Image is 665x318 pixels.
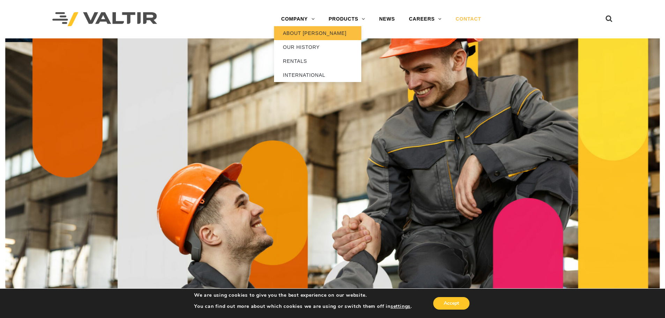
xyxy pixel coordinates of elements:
[391,303,411,310] button: settings
[5,38,660,297] img: Contact_1
[372,12,402,26] a: NEWS
[274,54,361,68] a: RENTALS
[449,12,488,26] a: CONTACT
[52,12,157,27] img: Valtir
[194,292,412,298] p: We are using cookies to give you the best experience on our website.
[274,26,361,40] a: ABOUT [PERSON_NAME]
[274,68,361,82] a: INTERNATIONAL
[322,12,372,26] a: PRODUCTS
[274,40,361,54] a: OUR HISTORY
[433,297,470,310] button: Accept
[274,12,322,26] a: COMPANY
[194,303,412,310] p: You can find out more about which cookies we are using or switch them off in .
[402,12,449,26] a: CAREERS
